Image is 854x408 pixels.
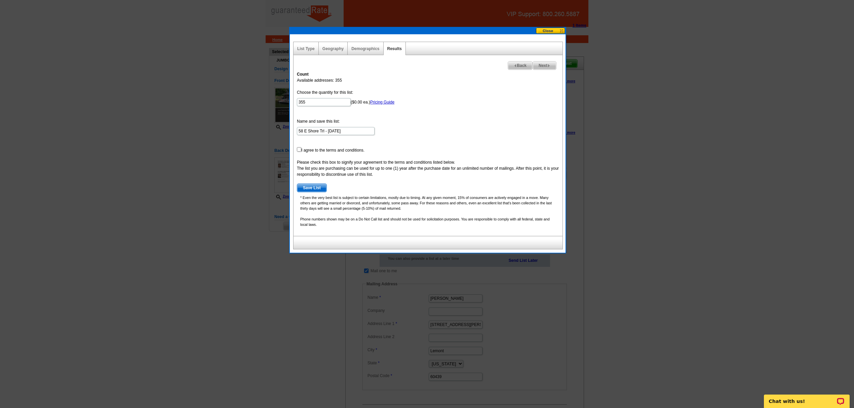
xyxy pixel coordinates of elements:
[297,46,315,51] a: List Type
[370,100,394,105] a: Pricing Guide
[351,46,379,51] a: Demographics
[297,72,309,77] strong: Count
[297,184,326,192] span: Save List
[297,183,327,192] button: Save List
[760,387,854,408] iframe: LiveChat chat widget
[297,195,559,211] p: * Even the very best list is subject to certain limitations, mostly due to timing. At any given m...
[297,89,353,95] label: Choose the quantity for this list:
[297,89,559,192] form: ($0.00 ea.) I agree to the terms and conditions.
[297,118,340,124] label: Name and save this list:
[508,62,532,70] span: Back
[508,61,533,70] a: Back
[322,46,344,51] a: Geography
[294,68,562,236] div: Available addresses: 355
[547,64,550,67] img: button-next-arrow-gray.png
[297,159,559,177] div: Please check this box to signify your agreement to the terms and conditions listed below. The lis...
[297,216,559,227] p: Phone numbers shown may be on a Do Not Call list and should not be used for solicitation purposes...
[533,62,556,70] span: Next
[533,61,556,70] a: Next
[514,64,517,67] img: button-prev-arrow-gray.png
[387,46,402,51] a: Results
